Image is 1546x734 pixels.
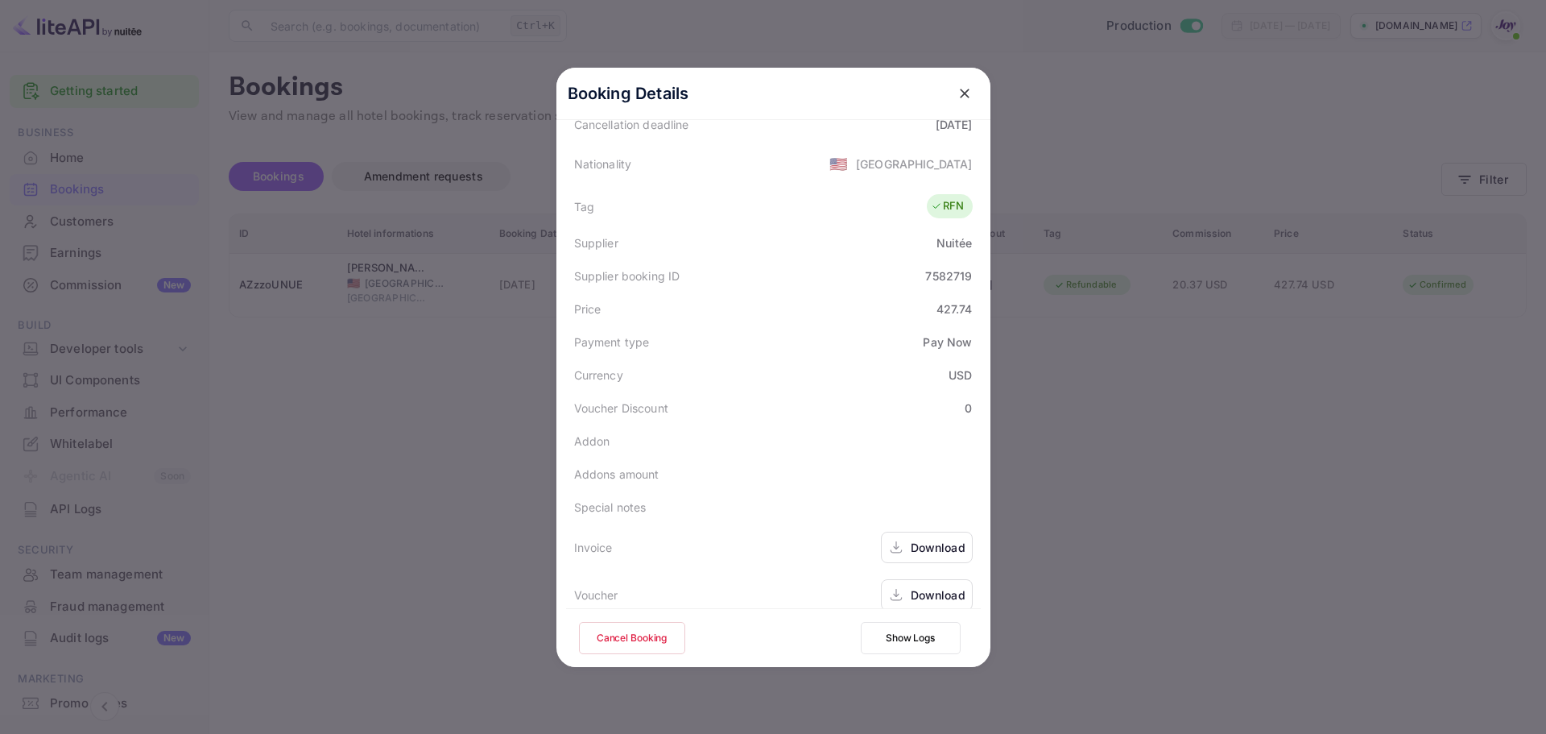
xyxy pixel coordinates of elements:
[936,301,973,317] div: 427.74
[574,499,647,516] div: Special notes
[965,400,972,417] div: 0
[923,334,972,350] div: Pay Now
[931,198,964,214] div: RFN
[911,587,965,603] div: Download
[574,301,601,317] div: Price
[574,156,632,172] div: Nationality
[949,367,972,384] div: USD
[574,234,618,251] div: Supplier
[574,267,680,284] div: Supplier booking ID
[861,622,961,654] button: Show Logs
[574,198,594,215] div: Tag
[574,587,618,603] div: Voucher
[574,400,668,417] div: Voucher Discount
[579,622,685,654] button: Cancel Booking
[574,466,659,483] div: Addons amount
[829,149,848,178] span: United States
[856,156,973,172] div: [GEOGRAPHIC_DATA]
[574,334,650,350] div: Payment type
[911,539,965,556] div: Download
[950,79,979,108] button: close
[925,267,972,284] div: 7582719
[936,116,973,133] div: [DATE]
[574,539,613,556] div: Invoice
[574,367,623,384] div: Currency
[574,116,689,133] div: Cancellation deadline
[936,234,973,251] div: Nuitée
[574,433,610,450] div: Addon
[568,81,689,106] p: Booking Details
